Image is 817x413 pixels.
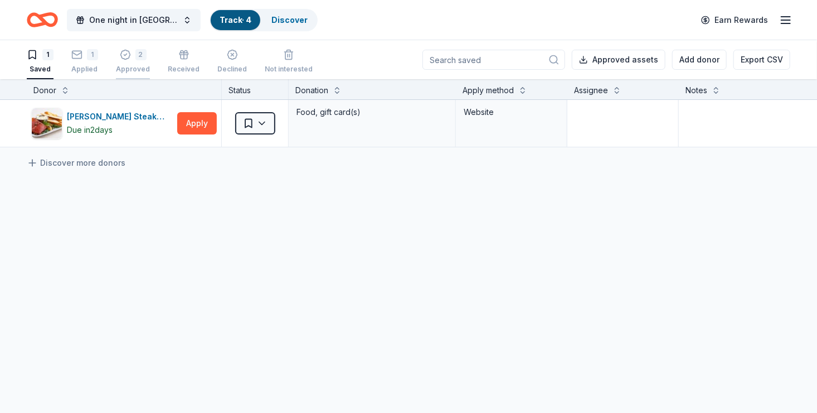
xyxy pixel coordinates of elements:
[295,104,449,120] div: Food, gift card(s)
[67,9,201,31] button: One night in [GEOGRAPHIC_DATA] - fall fundraiser
[222,79,289,99] div: Status
[116,65,150,74] div: Approved
[33,84,56,97] div: Donor
[27,156,125,170] a: Discover more donors
[463,84,514,97] div: Apply method
[217,65,247,74] div: Declined
[27,45,54,79] button: 1Saved
[27,65,54,74] div: Saved
[271,15,308,25] a: Discover
[574,84,608,97] div: Assignee
[265,45,313,79] button: Not interested
[464,105,559,119] div: Website
[220,15,251,25] a: Track· 4
[71,45,98,79] button: 1Applied
[27,7,58,33] a: Home
[32,108,62,138] img: Image for Perry's Steakhouse
[71,65,98,74] div: Applied
[135,49,147,60] div: 2
[116,45,150,79] button: 2Approved
[168,65,200,74] div: Received
[67,110,173,123] div: [PERSON_NAME] Steakhouse
[422,50,565,70] input: Search saved
[572,50,665,70] button: Approved assets
[217,45,247,79] button: Declined
[31,108,173,139] button: Image for Perry's Steakhouse[PERSON_NAME] SteakhouseDue in2days
[89,13,178,27] span: One night in [GEOGRAPHIC_DATA] - fall fundraiser
[87,49,98,60] div: 1
[694,10,775,30] a: Earn Rewards
[295,84,328,97] div: Donation
[685,84,707,97] div: Notes
[168,45,200,79] button: Received
[210,9,318,31] button: Track· 4Discover
[672,50,727,70] button: Add donor
[265,65,313,74] div: Not interested
[67,123,113,137] div: Due in 2 days
[42,49,54,60] div: 1
[733,50,790,70] button: Export CSV
[177,112,217,135] button: Apply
